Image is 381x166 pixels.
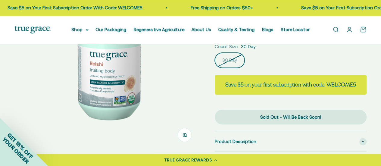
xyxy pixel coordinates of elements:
[241,43,256,50] span: 30 Day
[164,157,212,163] div: TRUE GRACE REWARDS
[215,138,256,145] span: Product Description
[227,114,354,121] div: Sold Out - Will Be Back Soon!
[134,27,184,32] a: Regenerative Agriculture
[72,26,89,33] summary: Shop
[6,132,34,160] span: GET 15% OFF
[192,27,211,32] a: About Us
[7,4,142,11] p: Save $5 on Your First Subscription Order With Code: WELCOME5
[215,132,367,151] summary: Product Description
[262,27,273,32] a: Blogs
[215,110,367,125] button: Sold Out - Will Be Back Soon!
[225,81,356,88] strong: Save $5 on your first subscription with code: WELCOME5
[281,27,310,32] a: Store Locator
[190,5,252,10] a: Free Shipping on Orders $50+
[218,27,255,32] a: Quality & Testing
[1,136,30,165] span: YOUR ORDER
[96,27,126,32] a: Our Packaging
[215,43,239,50] legend: Count Size:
